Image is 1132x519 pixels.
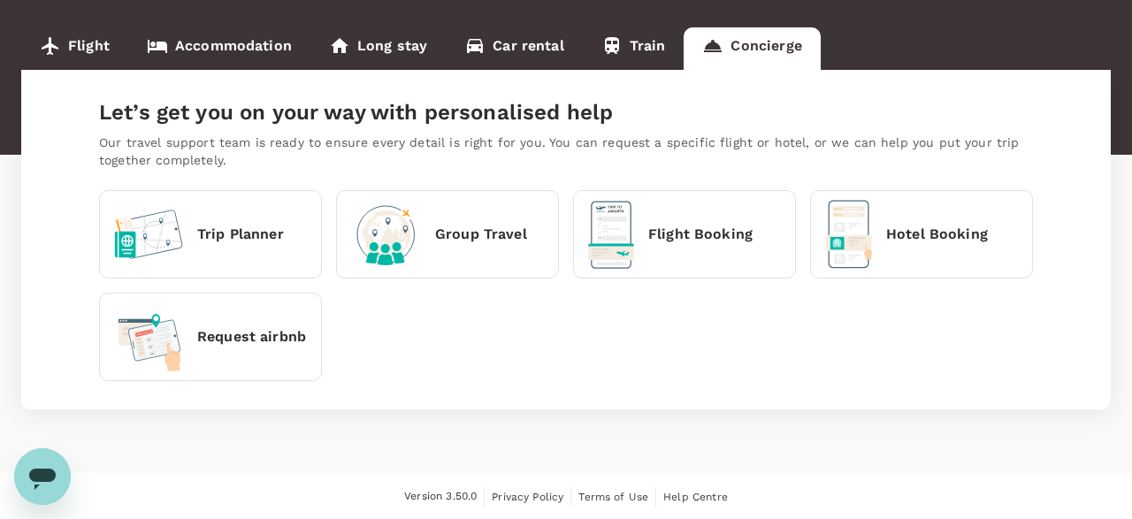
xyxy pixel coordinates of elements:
a: Long stay [310,27,446,70]
p: Flight Booking [648,224,753,245]
span: Privacy Policy [492,491,563,503]
p: Trip Planner [197,224,284,245]
p: Our travel support team is ready to ensure every detail is right for you. You can request a speci... [99,134,1033,169]
a: Car rental [446,27,583,70]
p: Request airbnb [197,326,306,347]
a: Privacy Policy [492,487,563,507]
h5: Let’s get you on your way with personalised help [99,98,1033,126]
span: Version 3.50.0 [404,488,477,506]
a: Flight [21,27,128,70]
span: Help Centre [663,491,728,503]
p: Hotel Booking [886,224,988,245]
a: Train [583,27,685,70]
a: Help Centre [663,487,728,507]
iframe: Button to launch messaging window [14,448,71,505]
a: Accommodation [128,27,310,70]
span: Terms of Use [578,491,648,503]
p: Group Travel [435,224,527,245]
a: Terms of Use [578,487,648,507]
a: Concierge [684,27,820,70]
